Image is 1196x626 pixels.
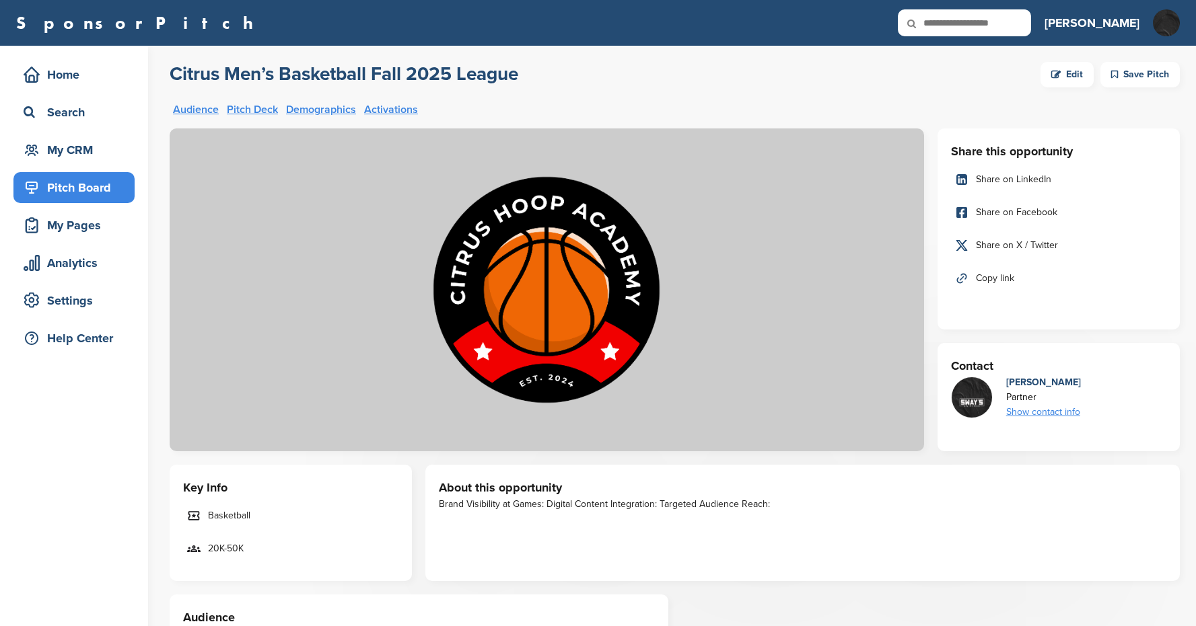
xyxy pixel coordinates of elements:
a: Copy link [951,264,1166,292]
span: 20K-50K [208,541,244,556]
a: My Pages [13,210,135,241]
h3: Contact [951,356,1166,375]
h3: About this opportunity [439,478,1166,497]
div: Settings [20,288,135,313]
div: [PERSON_NAME] [1006,375,1081,390]
a: My CRM [13,134,135,165]
a: SponsorPitch [16,14,262,32]
a: Analytics [13,247,135,278]
div: Brand Visibility at Games: Digital Content Integration: Targeted Audience Reach: [439,497,1166,512]
img: Sponsorpitch & [170,128,924,451]
a: Edit [1041,62,1094,87]
a: Search [13,97,135,128]
img: Su logo [952,377,992,428]
span: Copy link [976,271,1014,286]
a: Share on Facebook [951,198,1166,227]
div: Partner [1006,390,1081,405]
a: Help Center [13,323,135,354]
a: Settings [13,285,135,316]
div: Pitch Board [20,175,135,200]
a: Pitch Board [13,172,135,203]
a: Home [13,59,135,90]
h2: Citrus Men’s Basketball Fall 2025 League [170,62,518,86]
a: Citrus Men’s Basketball Fall 2025 League [170,62,518,87]
a: Share on LinkedIn [951,165,1166,194]
div: My CRM [20,138,135,162]
div: Help Center [20,326,135,350]
div: Search [20,100,135,124]
span: Basketball [208,508,250,523]
div: Save Pitch [1100,62,1180,87]
div: Home [20,63,135,87]
a: [PERSON_NAME] [1045,8,1139,38]
a: Audience [173,104,219,115]
h3: [PERSON_NAME] [1045,13,1139,32]
a: Activations [364,104,418,115]
h3: Share this opportunity [951,142,1166,161]
div: Analytics [20,251,135,275]
span: Share on LinkedIn [976,172,1051,187]
span: Share on Facebook [976,205,1057,220]
a: Pitch Deck [227,104,278,115]
div: Show contact info [1006,405,1081,420]
a: Share on X / Twitter [951,231,1166,260]
h3: Key Info [183,478,398,497]
span: Share on X / Twitter [976,238,1058,253]
a: Demographics [286,104,356,115]
div: My Pages [20,213,135,237]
